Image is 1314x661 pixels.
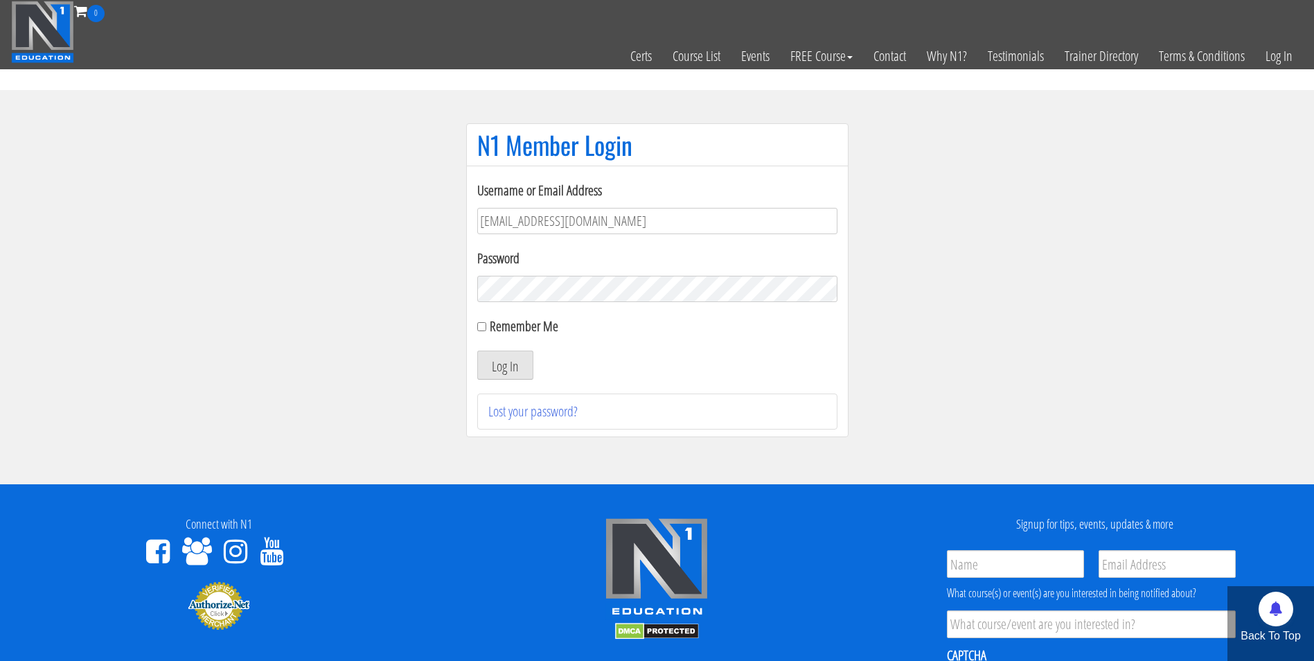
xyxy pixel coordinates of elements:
[947,550,1084,578] input: Name
[10,518,427,531] h4: Connect with N1
[477,351,533,380] button: Log In
[620,22,662,90] a: Certs
[488,402,578,421] a: Lost your password?
[1054,22,1148,90] a: Trainer Directory
[477,131,837,159] h1: N1 Member Login
[188,581,250,631] img: Authorize.Net Merchant - Click to Verify
[947,610,1236,638] input: What course/event are you interested in?
[1099,550,1236,578] input: Email Address
[977,22,1054,90] a: Testimonials
[74,1,105,20] a: 0
[947,585,1236,601] div: What course(s) or event(s) are you interested in being notified about?
[1148,22,1255,90] a: Terms & Conditions
[11,1,74,63] img: n1-education
[916,22,977,90] a: Why N1?
[605,518,709,620] img: n1-edu-logo
[863,22,916,90] a: Contact
[887,518,1304,531] h4: Signup for tips, events, updates & more
[87,5,105,22] span: 0
[477,180,837,201] label: Username or Email Address
[731,22,780,90] a: Events
[615,623,699,640] img: DMCA.com Protection Status
[780,22,863,90] a: FREE Course
[662,22,731,90] a: Course List
[1255,22,1303,90] a: Log In
[490,317,558,335] label: Remember Me
[477,248,837,269] label: Password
